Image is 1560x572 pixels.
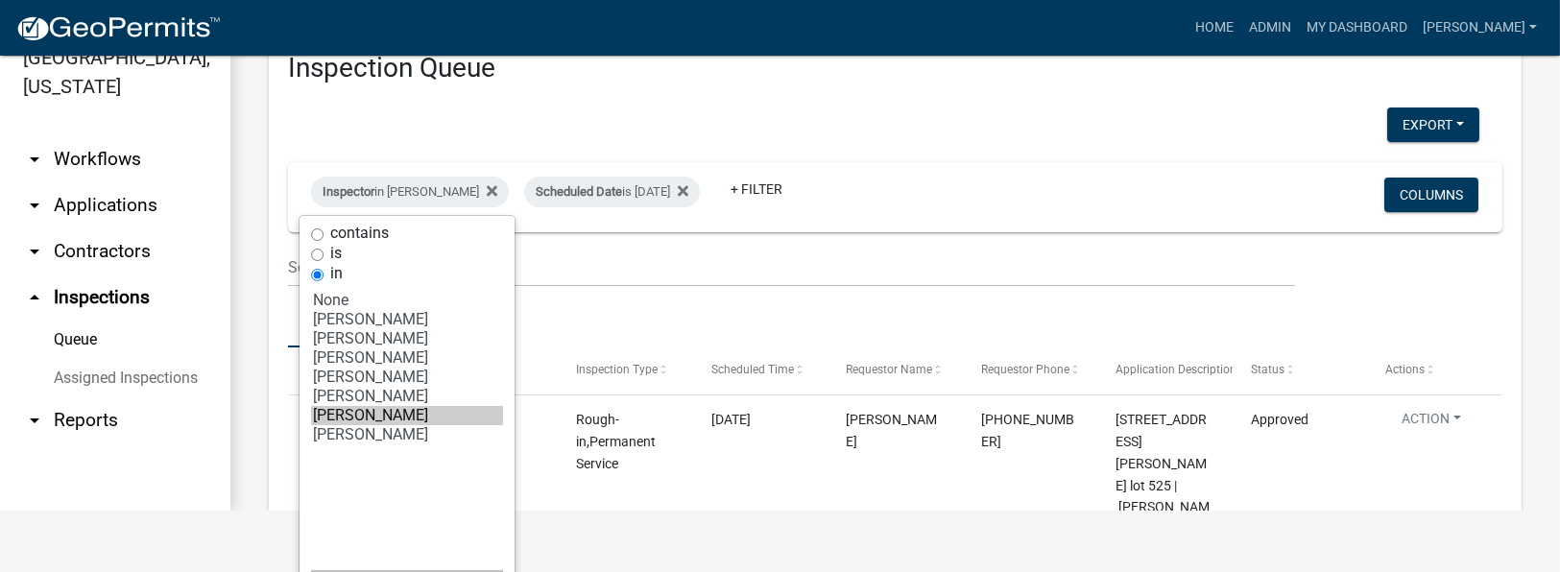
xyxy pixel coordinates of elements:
[576,412,656,471] span: Rough-in,Permanent Service
[1116,363,1236,376] span: Application Description
[311,310,503,329] option: [PERSON_NAME]
[1386,409,1476,437] button: Action
[311,425,503,444] option: [PERSON_NAME]
[1387,107,1479,142] button: Export
[558,347,693,393] datatable-header-cell: Inspection Type
[23,194,46,217] i: arrow_drop_down
[963,347,1098,393] datatable-header-cell: Requestor Phone
[330,226,389,241] label: contains
[23,286,46,309] i: arrow_drop_up
[1251,363,1284,376] span: Status
[1233,347,1368,393] datatable-header-cell: Status
[311,387,503,406] option: [PERSON_NAME]
[1116,412,1210,536] span: 7995 Stacy Spring Blvd. lot 525 | Steve Thieneman Builders, LLC
[711,409,809,431] div: [DATE]
[311,368,503,387] option: [PERSON_NAME]
[693,347,828,393] datatable-header-cell: Scheduled Time
[711,363,794,376] span: Scheduled Time
[1384,178,1478,212] button: Columns
[288,287,343,348] a: Data
[846,412,937,449] span: Mike Kruer
[288,248,1295,287] input: Search for inspections
[323,184,374,199] span: Inspector
[1251,412,1308,427] span: Approved
[330,266,343,281] label: in
[828,347,963,393] datatable-header-cell: Requestor Name
[23,409,46,432] i: arrow_drop_down
[311,348,503,368] option: [PERSON_NAME]
[311,406,503,425] option: [PERSON_NAME]
[1097,347,1233,393] datatable-header-cell: Application Description
[536,184,622,199] span: Scheduled Date
[981,363,1069,376] span: Requestor Phone
[23,240,46,263] i: arrow_drop_down
[1241,10,1299,46] a: Admin
[330,246,342,261] label: is
[1188,10,1241,46] a: Home
[1415,10,1545,46] a: [PERSON_NAME]
[311,329,503,348] option: [PERSON_NAME]
[311,177,509,207] div: in [PERSON_NAME]
[981,412,1074,449] span: 502 616-5598
[288,52,1502,84] h3: Inspection Queue
[524,177,700,207] div: is [DATE]
[576,363,658,376] span: Inspection Type
[846,363,932,376] span: Requestor Name
[288,347,423,393] datatable-header-cell: Application
[1386,363,1426,376] span: Actions
[23,148,46,171] i: arrow_drop_down
[1367,347,1502,393] datatable-header-cell: Actions
[715,172,798,206] a: + Filter
[1299,10,1415,46] a: My Dashboard
[311,291,503,310] option: None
